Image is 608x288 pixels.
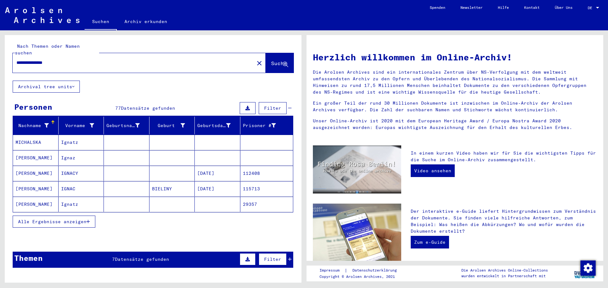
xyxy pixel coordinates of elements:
span: Alle Ergebnisse anzeigen [18,219,86,224]
p: Copyright © Arolsen Archives, 2021 [320,274,404,279]
p: Die Arolsen Archives sind ein internationales Zentrum über NS-Verfolgung mit dem weltweit umfasse... [313,69,597,95]
mat-cell: 29357 [240,197,293,212]
mat-cell: Ignatz [59,135,104,150]
button: Alle Ergebnisse anzeigen [13,216,95,228]
mat-cell: BIELINY [149,181,195,196]
mat-header-cell: Vorname [59,117,104,134]
div: Geburt‏ [152,122,185,129]
mat-cell: [PERSON_NAME] [13,197,59,212]
div: Themen [14,252,43,264]
span: DE [588,6,595,10]
a: Suchen [85,14,117,30]
span: Filter [264,256,281,262]
mat-cell: Ignatz [59,197,104,212]
div: Nachname [16,120,58,131]
mat-header-cell: Prisoner # [240,117,293,134]
p: Ein großer Teil der rund 30 Millionen Dokumente ist inzwischen im Online-Archiv der Arolsen Archi... [313,100,597,113]
span: 7 [112,256,115,262]
p: wurden entwickelt in Partnerschaft mit [461,273,548,279]
img: video.jpg [313,145,401,193]
span: Suche [271,60,287,66]
img: Zustimmung ändern [580,260,596,276]
mat-cell: 112408 [240,166,293,181]
div: Personen [14,101,52,113]
img: Arolsen_neg.svg [5,7,79,23]
h1: Herzlich willkommen im Online-Archiv! [313,51,597,64]
div: Prisoner # [243,120,286,131]
a: Impressum [320,267,345,274]
button: Archival tree units [13,81,80,93]
button: Suche [266,53,294,73]
p: Unser Online-Archiv ist 2020 mit dem European Heritage Award / Europa Nostra Award 2020 ausgezeic... [313,118,597,131]
mat-cell: 115713 [240,181,293,196]
button: Filter [259,102,287,114]
span: Filter [264,105,281,111]
p: In einem kurzen Video haben wir für Sie die wichtigsten Tipps für die Suche im Online-Archiv zusa... [411,150,597,163]
a: Datenschutzerklärung [347,267,404,274]
span: 77 [115,105,121,111]
mat-cell: [PERSON_NAME] [13,166,59,181]
img: yv_logo.png [573,265,597,281]
button: Filter [259,253,287,265]
div: Vorname [61,120,104,131]
button: Clear [253,57,266,69]
mat-header-cell: Geburtsdatum [195,117,240,134]
mat-cell: MICHALSKA [13,135,59,150]
mat-label: Nach Themen oder Namen suchen [15,43,80,56]
mat-header-cell: Nachname [13,117,59,134]
img: eguide.jpg [313,204,401,262]
mat-cell: [PERSON_NAME] [13,181,59,196]
p: Der interaktive e-Guide liefert Hintergrundwissen zum Verständnis der Dokumente. Sie finden viele... [411,208,597,235]
mat-cell: IGNAC [59,181,104,196]
a: Video ansehen [411,164,455,177]
div: Geburtsname [106,120,149,131]
mat-header-cell: Geburtsname [104,117,149,134]
div: Geburtsname [106,122,140,129]
div: Geburtsdatum [197,120,240,131]
span: Datensätze gefunden [121,105,175,111]
p: Die Arolsen Archives Online-Collections [461,267,548,273]
mat-cell: IGNACY [59,166,104,181]
div: | [320,267,404,274]
div: Nachname [16,122,49,129]
mat-cell: [PERSON_NAME] [13,150,59,165]
mat-cell: [DATE] [195,166,240,181]
span: Datensätze gefunden [115,256,169,262]
a: Zum e-Guide [411,236,449,248]
mat-cell: [DATE] [195,181,240,196]
mat-icon: close [256,59,263,67]
div: Geburt‏ [152,120,195,131]
div: Vorname [61,122,94,129]
mat-cell: Ignaz [59,150,104,165]
a: Archiv erkunden [117,14,175,29]
mat-header-cell: Geburt‏ [149,117,195,134]
div: Geburtsdatum [197,122,231,129]
div: Prisoner # [243,122,276,129]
